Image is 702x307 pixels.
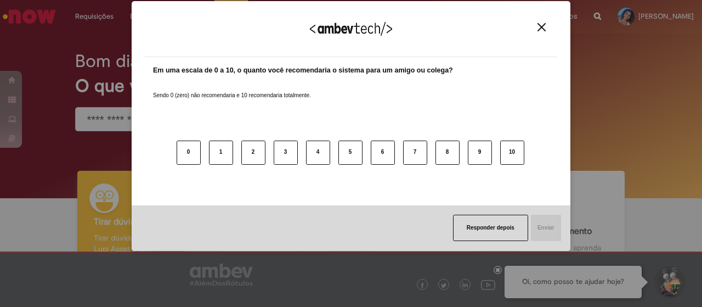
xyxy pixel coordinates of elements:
[468,141,492,165] button: 9
[338,141,363,165] button: 5
[403,141,427,165] button: 7
[241,141,265,165] button: 2
[209,141,233,165] button: 1
[310,22,392,36] img: Logo Ambevtech
[153,79,311,99] label: Sendo 0 (zero) não recomendaria e 10 recomendaria totalmente.
[537,23,546,31] img: Close
[371,141,395,165] button: 6
[274,141,298,165] button: 3
[306,141,330,165] button: 4
[453,215,528,241] button: Responder depois
[435,141,460,165] button: 8
[500,141,524,165] button: 10
[177,141,201,165] button: 0
[534,23,549,32] button: Close
[153,65,453,76] label: Em uma escala de 0 a 10, o quanto você recomendaria o sistema para um amigo ou colega?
